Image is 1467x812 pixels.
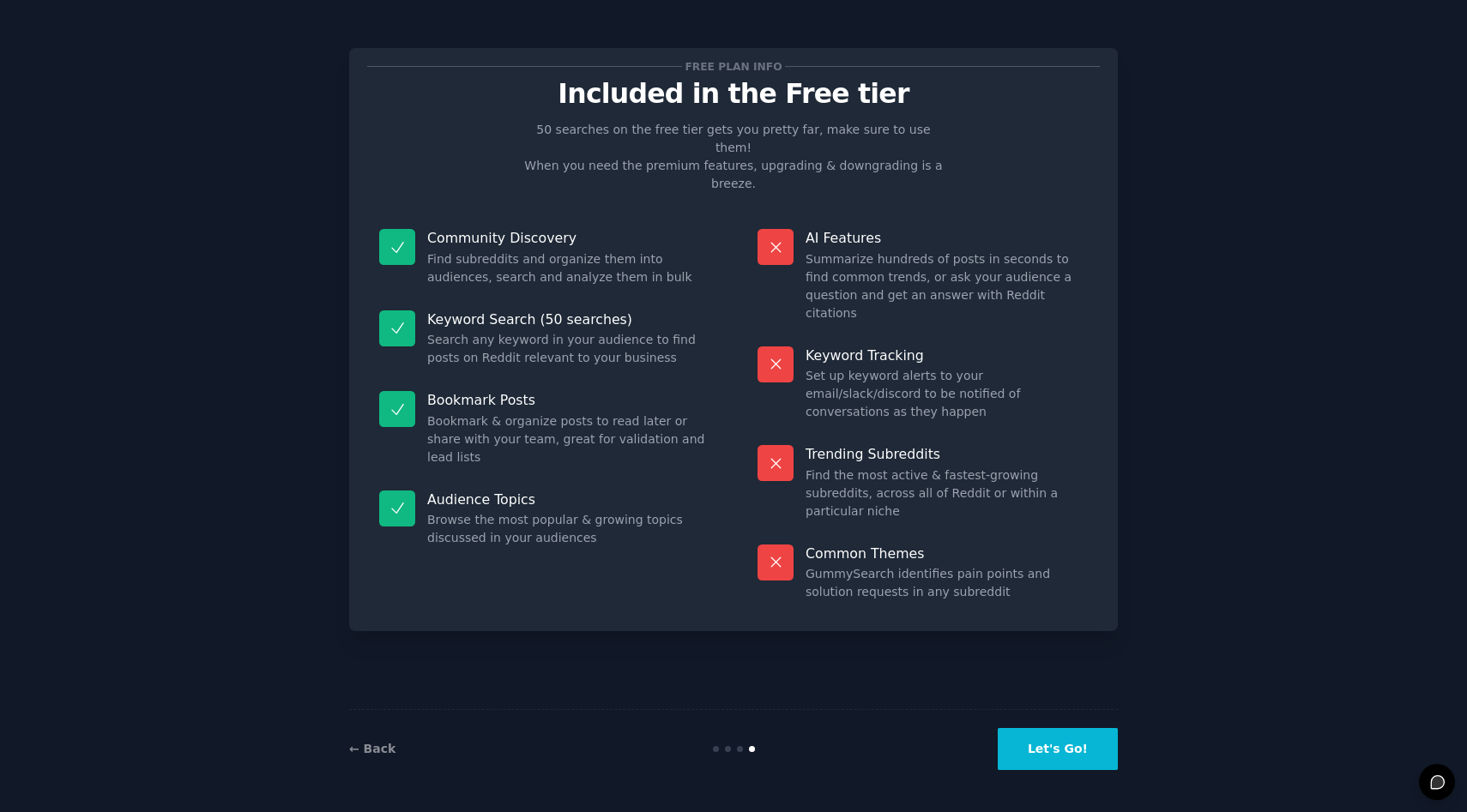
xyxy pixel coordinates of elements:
p: Community Discovery [427,229,709,247]
dd: Summarize hundreds of posts in seconds to find common trends, or ask your audience a question and... [806,250,1088,322]
p: Keyword Tracking [806,346,1088,364]
a: ← Back [349,742,395,755]
p: Included in the Free tier [367,79,1100,109]
p: 50 searches on the free tier gets you pretty far, make sure to use them! When you need the premiu... [517,121,950,193]
p: Audience Topics [427,490,709,508]
dd: Search any keyword in your audience to find posts on Reddit relevant to your business [427,331,709,367]
button: Let's Go! [998,728,1118,770]
dd: GummySearch identifies pain points and solution requests in any subreddit [806,565,1088,601]
p: Keyword Search (50 searches) [427,310,709,328]
dd: Set up keyword alerts to your email/slack/discord to be notified of conversations as they happen [806,367,1088,421]
dd: Find subreddits and organize them into audiences, search and analyze them in bulk [427,250,709,286]
dd: Browse the most popular & growing topics discussed in your audiences [427,511,709,547]
span: Free plan info [682,57,785,75]
dd: Find the most active & fastest-growing subreddits, across all of Reddit or within a particular niche [806,466,1088,520]
p: AI Features [806,229,1088,247]
dd: Bookmark & organize posts to read later or share with your team, great for validation and lead lists [427,412,709,466]
p: Bookmark Posts [427,391,709,409]
p: Trending Subreddits [806,445,1088,463]
p: Common Themes [806,544,1088,562]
